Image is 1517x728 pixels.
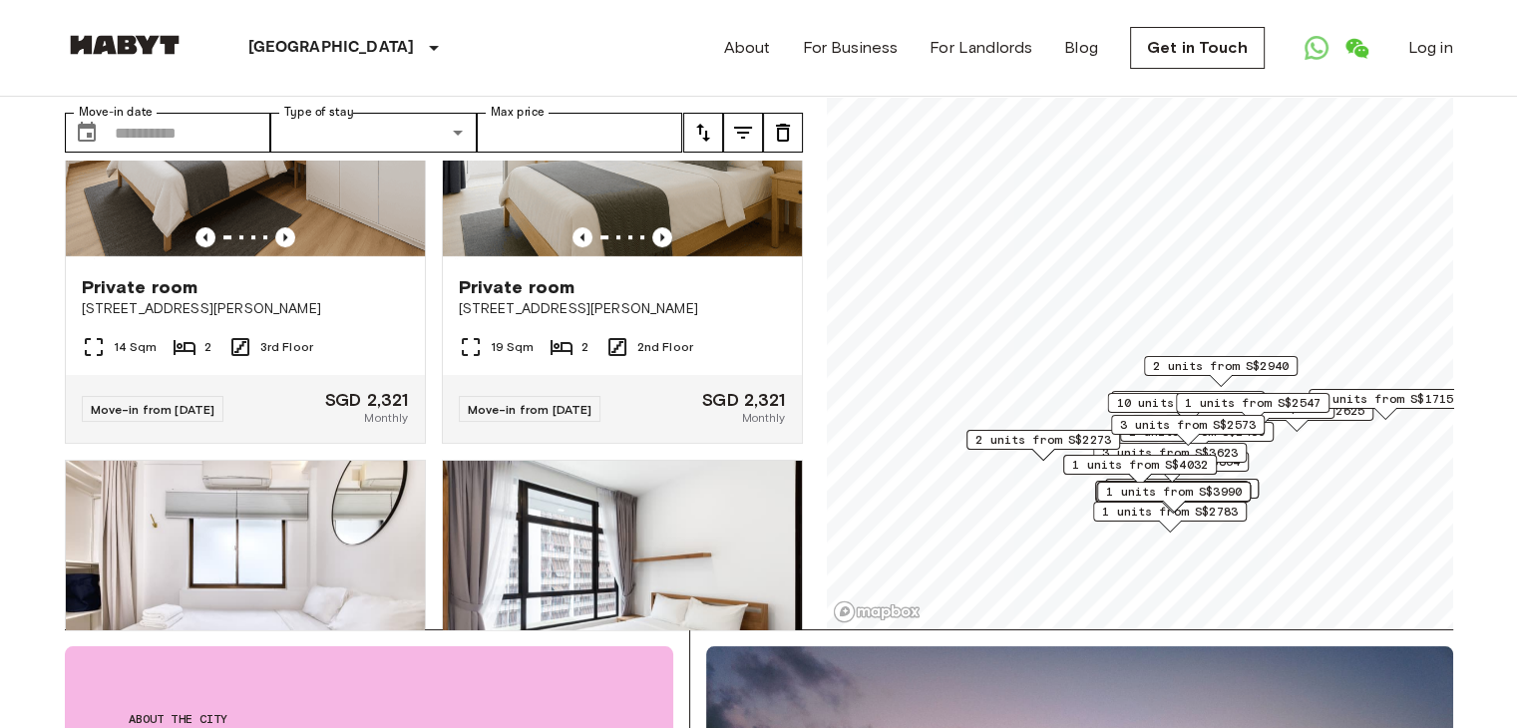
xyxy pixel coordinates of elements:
span: Monthly [364,409,408,427]
span: 1 units from S$1715 [1318,390,1453,408]
span: 1 units from S$2547 [1185,394,1321,412]
span: 3 units from S$3024 [1120,392,1256,410]
div: Map marker [966,430,1120,461]
a: Open WhatsApp [1297,28,1336,68]
span: 1 units from S$3990 [1106,483,1242,501]
div: Map marker [1105,479,1259,510]
a: About [724,36,771,60]
span: 2 [204,338,211,356]
span: Private room [82,275,198,299]
div: Map marker [1309,389,1462,420]
span: 2nd Floor [637,338,693,356]
span: 3 units from S$2573 [1120,416,1256,434]
a: For Landlords [930,36,1032,60]
span: 3 units from S$3623 [1102,444,1238,462]
img: Marketing picture of unit SG-01-002-016-02 [443,461,802,700]
span: 3rd Floor [260,338,313,356]
button: Previous image [572,227,592,247]
span: Move-in from [DATE] [91,402,215,417]
span: [STREET_ADDRESS][PERSON_NAME] [82,299,409,319]
span: SGD 2,321 [325,391,408,409]
span: [STREET_ADDRESS][PERSON_NAME] [459,299,786,319]
button: tune [763,113,803,153]
div: Map marker [1093,443,1247,474]
button: Choose date [67,113,107,153]
span: SGD 2,321 [702,391,785,409]
a: Blog [1064,36,1098,60]
p: [GEOGRAPHIC_DATA] [248,36,415,60]
button: tune [723,113,763,153]
button: Previous image [275,227,295,247]
span: Private room [459,275,575,299]
div: Map marker [1093,502,1247,533]
a: Log in [1408,36,1453,60]
span: Move-in from [DATE] [468,402,592,417]
a: Open WeChat [1336,28,1376,68]
span: 2 units from S$2273 [975,431,1111,449]
div: Map marker [1111,415,1265,446]
div: Map marker [1095,452,1249,483]
span: 19 Sqm [491,338,535,356]
div: Map marker [1095,481,1249,512]
span: Monthly [741,409,785,427]
span: About the city [129,710,609,728]
img: Habyt [65,35,185,55]
div: Map marker [1111,391,1265,422]
div: Map marker [1176,393,1329,424]
span: 2 [581,338,588,356]
a: Marketing picture of unit SG-01-001-005-02Previous imagePrevious imagePrivate room[STREET_ADDRESS... [442,19,803,444]
span: 1 units from S$4032 [1072,456,1208,474]
button: tune [683,113,723,153]
button: Previous image [195,227,215,247]
label: Type of stay [284,104,354,121]
span: 14 Sqm [114,338,158,356]
a: Mapbox logo [833,600,921,623]
img: Marketing picture of unit SG-01-059-004-01 [66,461,425,700]
div: Map marker [1096,483,1250,514]
span: 1 units from S$3600 [1114,480,1250,498]
label: Move-in date [79,104,153,121]
a: Get in Touch [1130,27,1265,69]
div: Map marker [1063,455,1217,486]
div: Map marker [1097,482,1251,513]
a: For Business [802,36,898,60]
button: Previous image [652,227,672,247]
span: 10 units from S$2348 [1116,394,1259,412]
div: Map marker [1144,356,1298,387]
label: Max price [491,104,545,121]
div: Map marker [1120,422,1274,453]
span: 2 units from S$2940 [1153,357,1289,375]
div: Map marker [1107,393,1268,424]
a: Marketing picture of unit SG-01-001-019-02Previous imagePrevious imagePrivate room[STREET_ADDRESS... [65,19,426,444]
